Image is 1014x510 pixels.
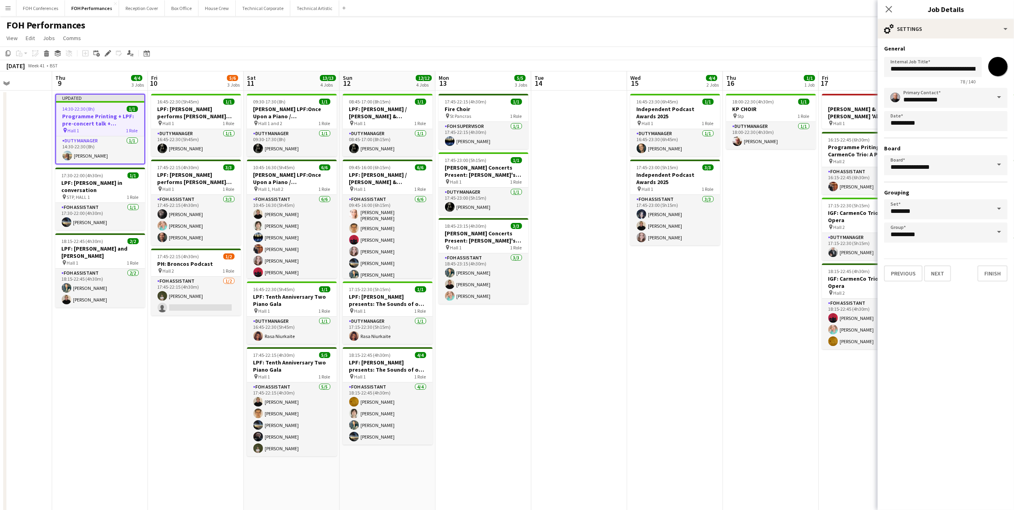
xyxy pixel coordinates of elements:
[55,203,145,230] app-card-role: FOH Assistant1/117:30-22:00 (4h30m)[PERSON_NAME]
[253,352,295,358] span: 17:45-22:15 (4h30m)
[415,120,426,126] span: 1 Role
[253,164,295,170] span: 10:45-16:30 (5h45m)
[247,74,256,81] span: Sat
[151,129,241,156] app-card-role: Duty Manager1/116:45-22:30 (5h45m)[PERSON_NAME]
[822,167,912,194] app-card-role: FOH Assistant1/116:15-22:45 (6h30m)[PERSON_NAME]
[151,94,241,156] app-job-card: 16:45-22:30 (5h45m)1/1LPF: [PERSON_NAME] performs [PERSON_NAME] and [PERSON_NAME] Hall 11 RoleDut...
[63,106,95,112] span: 14:30-22:30 (8h)
[534,74,544,81] span: Tue
[259,120,283,126] span: Hall 1 and 2
[702,186,714,192] span: 1 Role
[415,164,426,170] span: 6/6
[445,157,487,163] span: 17:45-23:00 (5h15m)
[127,106,138,112] span: 1/1
[514,75,526,81] span: 5/5
[22,33,38,43] a: Edit
[127,194,139,200] span: 1 Role
[343,94,433,156] app-job-card: 08:45-17:00 (8h15m)1/1LPF: [PERSON_NAME] / [PERSON_NAME] & [PERSON_NAME] Hall 11 RoleDuty Manager...
[55,269,145,308] app-card-role: FOH Assistant2/218:15-22:45 (4h30m)[PERSON_NAME][PERSON_NAME]
[151,160,241,245] app-job-card: 17:45-22:15 (4h30m)3/3LPF: [PERSON_NAME] performs [PERSON_NAME] and [PERSON_NAME] Hall 11 RoleFOH...
[56,95,144,101] div: Updated
[158,253,199,259] span: 17:45-22:15 (4h30m)
[439,74,449,81] span: Mon
[54,79,65,88] span: 9
[247,94,337,156] div: 09:30-17:30 (8h)1/1[PERSON_NAME] LPF:Once Upon a Piano / [PERSON_NAME] Piano Clinic Hall 1 and 21...
[415,352,426,358] span: 4/4
[320,75,336,81] span: 13/13
[354,186,366,192] span: Hall 1
[630,105,720,120] h3: Independent Podcast Awards 2025
[630,160,720,245] app-job-card: 17:45-23:00 (5h15m)3/3Independent Podcast Awards 2025 Hall 11 RoleFOH Assistant3/317:45-23:00 (5h...
[415,186,426,192] span: 1 Role
[151,171,241,186] h3: LPF: [PERSON_NAME] performs [PERSON_NAME] and [PERSON_NAME]
[16,0,65,16] button: FOH Conferences
[726,105,816,113] h3: KP CHOIR
[128,172,139,178] span: 1/1
[319,308,330,314] span: 1 Role
[151,277,241,316] app-card-role: FOH Assistant1/217:45-22:15 (4h30m)[PERSON_NAME]
[822,209,912,224] h3: IGF: CarmenCo Trio: A Pocket Opera
[343,171,433,186] h3: LPF: [PERSON_NAME] / [PERSON_NAME] & [PERSON_NAME]
[439,218,528,304] app-job-card: 18:45-23:15 (4h30m)3/3[PERSON_NAME] Concerts Present: [PERSON_NAME]'s Cabinet Hall 11 RoleFOH Ass...
[821,79,828,88] span: 17
[726,94,816,149] div: 18:00-22:30 (4h30m)1/1KP CHOIR Stp1 RoleDuty Manager1/118:00-22:30 (4h30m)[PERSON_NAME]
[55,233,145,308] div: 18:15-22:45 (4h30m)2/2LPF: [PERSON_NAME] and [PERSON_NAME] Hall 11 RoleFOH Assistant2/218:15-22:4...
[151,195,241,245] app-card-role: FOH Assistant3/317:45-22:15 (4h30m)[PERSON_NAME][PERSON_NAME][PERSON_NAME]
[227,82,240,88] div: 3 Jobs
[629,79,641,88] span: 15
[834,290,845,296] span: Hall 2
[247,160,337,278] app-job-card: 10:45-16:30 (5h45m)6/6[PERSON_NAME] LPF:Once Upon a Piano / [PERSON_NAME] Piano Clinic and [PERSO...
[319,99,330,105] span: 1/1
[439,164,528,178] h3: [PERSON_NAME] Concerts Present: [PERSON_NAME]'s Cabinet
[637,164,678,170] span: 17:45-23:00 (5h15m)
[822,198,912,260] app-job-card: 17:15-22:30 (5h15m)1/1IGF: CarmenCo Trio: A Pocket Opera Hall 21 RoleDuty Manager1/117:15-22:30 (...
[223,186,235,192] span: 1 Role
[630,129,720,156] app-card-role: Duty Manager1/116:45-23:30 (6h45m)[PERSON_NAME]
[247,281,337,344] div: 16:45-22:30 (5h45m)1/1LPF: Tenth Anniversary Two Piano Gala Hall 11 RoleDuty Manager1/116:45-22:3...
[343,281,433,344] app-job-card: 17:15-22:30 (5h15m)1/1LPF: [PERSON_NAME] presents: The Sounds of our Next Generation Hall 11 Role...
[6,34,18,42] span: View
[822,74,828,81] span: Fri
[415,374,426,380] span: 1 Role
[510,245,522,251] span: 1 Role
[50,63,58,69] div: BST
[450,179,462,185] span: Hall 1
[63,34,81,42] span: Comms
[127,260,139,266] span: 1 Role
[834,158,845,164] span: Hall 2
[706,75,717,81] span: 4/4
[450,113,472,119] span: St Pancras
[55,179,145,194] h3: LPF: [PERSON_NAME] in conversation
[163,120,174,126] span: Hall 1
[450,245,462,251] span: Hall 1
[55,245,145,259] h3: LPF: [PERSON_NAME] and [PERSON_NAME]
[415,99,426,105] span: 1/1
[40,33,58,43] a: Jobs
[439,94,528,149] app-job-card: 17:45-22:15 (4h30m)1/1Fire Choir St Pancras1 RoleFOH Supervisor1/117:45-22:15 (4h30m)[PERSON_NAME]
[320,82,336,88] div: 4 Jobs
[319,120,330,126] span: 1 Role
[343,160,433,278] div: 09:45-16:00 (6h15m)6/6LPF: [PERSON_NAME] / [PERSON_NAME] & [PERSON_NAME] Hall 11 RoleFOH Assistan...
[55,168,145,230] app-job-card: 17:30-22:00 (4h30m)1/1LPF: [PERSON_NAME] in conversation STP, HALL 11 RoleFOH Assistant1/117:30-2...
[733,99,774,105] span: 18:00-22:30 (4h30m)
[6,62,25,70] div: [DATE]
[56,113,144,127] h3: Programme Printing + LPF: pre-concert talk + [PERSON_NAME] and [PERSON_NAME]
[223,99,235,105] span: 1/1
[247,293,337,308] h3: LPF: Tenth Anniversary Two Piano Gala
[247,382,337,456] app-card-role: FOH Assistant5/517:45-22:15 (4h30m)[PERSON_NAME][PERSON_NAME][PERSON_NAME][PERSON_NAME][PERSON_NAME]
[822,132,912,194] div: 16:15-22:45 (6h30m)1/1Programme Priting + IGF: CarmenCo Trio: A Pocket Opera Hall 21 RoleFOH Assi...
[247,105,337,120] h3: [PERSON_NAME] LPF:Once Upon a Piano / [PERSON_NAME] Piano Clinic
[630,94,720,156] app-job-card: 16:45-23:30 (6h45m)1/1Independent Podcast Awards 2025 Hall 11 RoleDuty Manager1/116:45-23:30 (6h4...
[822,94,912,129] app-job-card: [PERSON_NAME] & [PERSON_NAME] 'Allied with Nature' Album Launch Hall 1
[349,164,391,170] span: 09:45-16:00 (6h15m)
[642,186,654,192] span: Hall 1
[349,352,391,358] span: 18:15-22:45 (4h30m)
[151,260,241,267] h3: PH: Broncos Podcast
[439,253,528,304] app-card-role: FOH Assistant3/318:45-23:15 (4h30m)[PERSON_NAME][PERSON_NAME][PERSON_NAME]
[822,105,912,120] h3: [PERSON_NAME] & [PERSON_NAME] 'Allied with Nature' Album Launch
[119,0,165,16] button: Reception Cover
[439,152,528,215] app-job-card: 17:45-23:00 (5h15m)1/1[PERSON_NAME] Concerts Present: [PERSON_NAME]'s Cabinet Hall 11 RoleDuty Ma...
